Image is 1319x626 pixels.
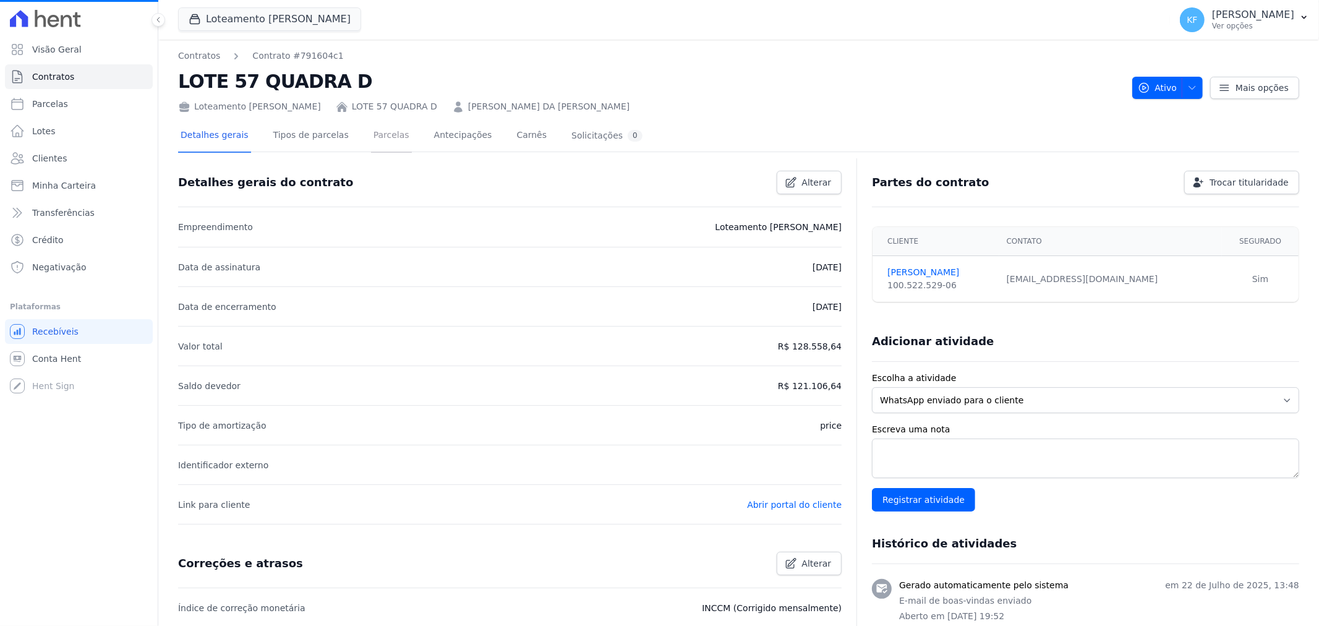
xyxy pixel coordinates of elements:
p: Ver opções [1212,21,1294,31]
a: Conta Hent [5,346,153,371]
th: Cliente [873,227,999,256]
p: [DATE] [813,299,842,314]
p: [PERSON_NAME] [1212,9,1294,21]
h3: Detalhes gerais do contrato [178,175,353,190]
a: Transferências [5,200,153,225]
span: Visão Geral [32,43,82,56]
span: Crédito [32,234,64,246]
span: Alterar [802,557,832,570]
a: Parcelas [371,120,412,153]
a: [PERSON_NAME] [887,266,991,279]
span: Negativação [32,261,87,273]
a: LOTE 57 QUADRA D [352,100,437,113]
a: Alterar [777,171,842,194]
p: Empreendimento [178,220,253,234]
p: price [820,418,842,433]
p: em 22 de Julho de 2025, 13:48 [1165,579,1299,592]
a: Mais opções [1210,77,1299,99]
div: Plataformas [10,299,148,314]
span: Lotes [32,125,56,137]
th: Segurado [1222,227,1299,256]
span: Transferências [32,207,95,219]
a: [PERSON_NAME] DA [PERSON_NAME] [468,100,630,113]
button: KF [PERSON_NAME] Ver opções [1170,2,1319,37]
p: Tipo de amortização [178,418,267,433]
nav: Breadcrumb [178,49,344,62]
a: Crédito [5,228,153,252]
a: Clientes [5,146,153,171]
p: [DATE] [813,260,842,275]
span: Conta Hent [32,353,81,365]
button: Ativo [1132,77,1203,99]
a: Solicitações0 [569,120,645,153]
span: Parcelas [32,98,68,110]
a: Minha Carteira [5,173,153,198]
a: Trocar titularidade [1184,171,1299,194]
label: Escreva uma nota [872,423,1299,436]
h3: Partes do contrato [872,175,989,190]
nav: Breadcrumb [178,49,1122,62]
p: R$ 128.558,64 [778,339,842,354]
a: Contratos [5,64,153,89]
h2: LOTE 57 QUADRA D [178,67,1122,95]
p: Loteamento [PERSON_NAME] [715,220,842,234]
a: Abrir portal do cliente [747,500,842,510]
a: Lotes [5,119,153,144]
a: Contratos [178,49,220,62]
span: Recebíveis [32,325,79,338]
a: Alterar [777,552,842,575]
td: Sim [1222,256,1299,302]
a: Visão Geral [5,37,153,62]
a: Carnês [514,120,549,153]
span: Contratos [32,71,74,83]
h3: Adicionar atividade [872,334,994,349]
p: Valor total [178,339,223,354]
h3: Histórico de atividades [872,536,1017,551]
p: Saldo devedor [178,379,241,393]
div: 0 [628,130,642,142]
p: Índice de correção monetária [178,601,305,615]
a: Detalhes gerais [178,120,251,153]
a: Contrato #791604c1 [252,49,343,62]
label: Escolha a atividade [872,372,1299,385]
div: 100.522.529-06 [887,279,991,292]
a: Negativação [5,255,153,280]
button: Loteamento [PERSON_NAME] [178,7,361,31]
p: R$ 121.106,64 [778,379,842,393]
span: Minha Carteira [32,179,96,192]
p: Identificador externo [178,458,268,473]
span: Mais opções [1236,82,1289,94]
p: E-mail de boas-vindas enviado [899,594,1299,607]
div: Loteamento [PERSON_NAME] [178,100,321,113]
th: Contato [999,227,1223,256]
p: INCCM (Corrigido mensalmente) [702,601,842,615]
a: Parcelas [5,92,153,116]
a: Recebíveis [5,319,153,344]
a: Antecipações [432,120,495,153]
input: Registrar atividade [872,488,975,512]
p: Aberto em [DATE] 19:52 [899,610,1299,623]
span: Alterar [802,176,832,189]
h3: Gerado automaticamente pelo sistema [899,579,1069,592]
p: Link para cliente [178,497,250,512]
div: Solicitações [571,130,642,142]
a: Tipos de parcelas [271,120,351,153]
p: Data de assinatura [178,260,260,275]
span: Ativo [1138,77,1177,99]
p: Data de encerramento [178,299,276,314]
h3: Correções e atrasos [178,556,303,571]
span: KF [1187,15,1197,24]
div: [EMAIL_ADDRESS][DOMAIN_NAME] [1007,273,1215,286]
span: Trocar titularidade [1210,176,1289,189]
span: Clientes [32,152,67,165]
